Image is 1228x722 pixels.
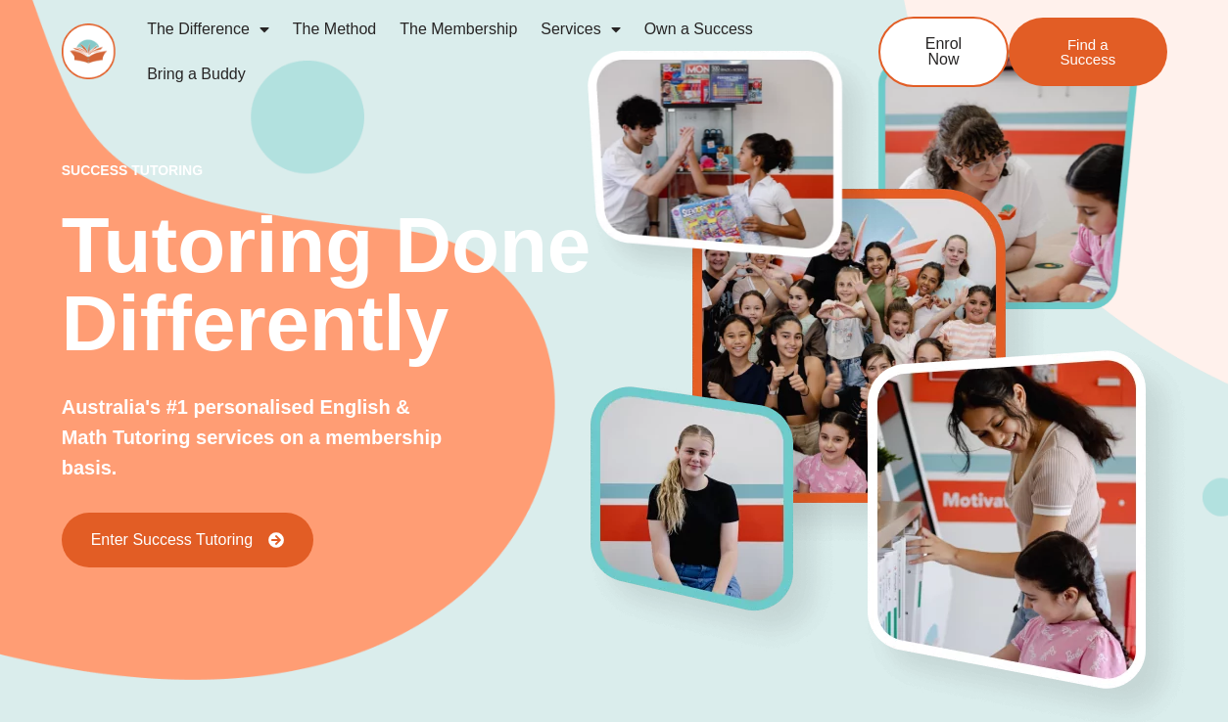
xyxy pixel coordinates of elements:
a: The Membership [388,7,529,52]
a: Own a Success [633,7,765,52]
nav: Menu [135,7,815,97]
a: Enrol Now [878,17,1009,87]
a: Services [529,7,632,52]
p: Australia's #1 personalised English & Math Tutoring services on a membership basis. [62,392,449,483]
a: Bring a Buddy [135,52,258,97]
span: Enter Success Tutoring [91,532,253,548]
a: Find a Success [1009,18,1167,86]
span: Find a Success [1038,37,1138,67]
a: Enter Success Tutoring [62,513,313,567]
iframe: Chat Widget [1130,628,1228,722]
span: Enrol Now [910,36,977,68]
h2: Tutoring Done Differently [62,206,592,363]
a: The Difference [135,7,281,52]
p: success tutoring [62,163,592,177]
a: The Method [281,7,388,52]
